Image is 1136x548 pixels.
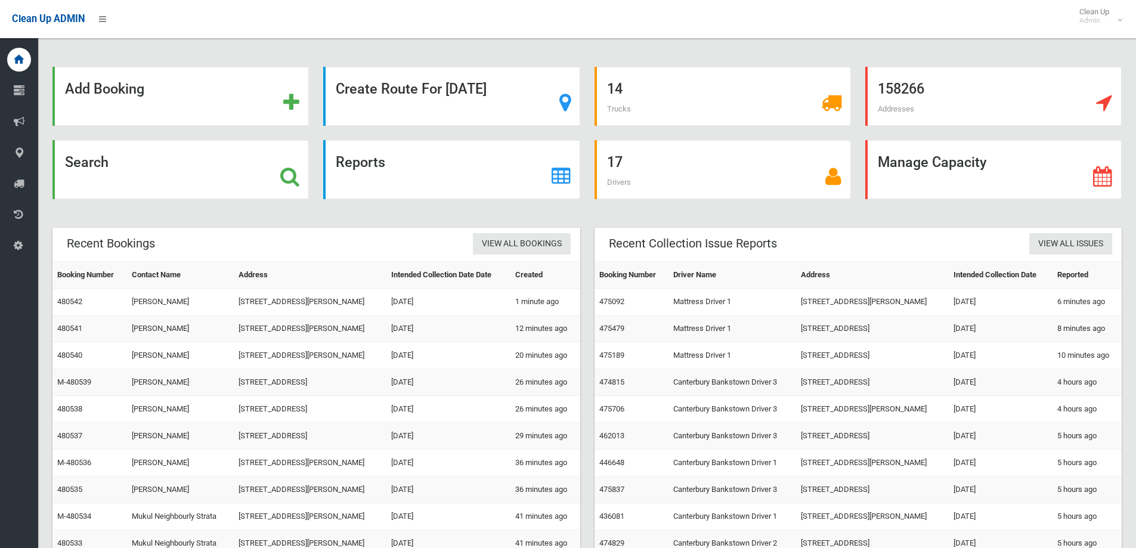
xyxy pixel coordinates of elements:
td: 36 minutes ago [510,476,580,503]
td: [PERSON_NAME] [127,476,233,503]
th: Address [796,262,948,289]
a: 158266 Addresses [865,67,1122,126]
small: Admin [1079,16,1109,25]
th: Intended Collection Date [949,262,1053,289]
td: [STREET_ADDRESS][PERSON_NAME] [234,315,386,342]
span: Addresses [878,104,914,113]
td: [DATE] [386,342,510,369]
td: Canterbury Bankstown Driver 1 [668,450,796,476]
td: [DATE] [386,369,510,396]
td: [STREET_ADDRESS] [234,423,386,450]
td: 26 minutes ago [510,396,580,423]
td: [STREET_ADDRESS] [796,369,948,396]
a: 14 Trucks [595,67,851,126]
td: 20 minutes ago [510,342,580,369]
td: [STREET_ADDRESS] [234,369,386,396]
td: 10 minutes ago [1053,342,1122,369]
td: [DATE] [386,503,510,530]
td: 26 minutes ago [510,369,580,396]
td: [STREET_ADDRESS][PERSON_NAME] [234,289,386,315]
strong: 17 [607,154,623,171]
a: Manage Capacity [865,140,1122,199]
span: Clean Up [1073,7,1121,25]
td: [DATE] [949,342,1053,369]
td: [PERSON_NAME] [127,369,233,396]
a: Reports [323,140,580,199]
strong: Reports [336,154,385,171]
td: Mattress Driver 1 [668,315,796,342]
a: Create Route For [DATE] [323,67,580,126]
a: 480537 [57,431,82,440]
td: Canterbury Bankstown Driver 3 [668,476,796,503]
td: Canterbury Bankstown Driver 3 [668,369,796,396]
a: 475706 [599,404,624,413]
td: [STREET_ADDRESS] [234,396,386,423]
td: 12 minutes ago [510,315,580,342]
a: 480542 [57,297,82,306]
td: Mattress Driver 1 [668,289,796,315]
span: Clean Up ADMIN [12,13,85,24]
td: [PERSON_NAME] [127,423,233,450]
td: [DATE] [386,289,510,315]
span: Trucks [607,104,631,113]
strong: Create Route For [DATE] [336,81,487,97]
td: 1 minute ago [510,289,580,315]
a: 480535 [57,485,82,494]
a: 475837 [599,485,624,494]
td: Canterbury Bankstown Driver 1 [668,503,796,530]
a: M-480536 [57,458,91,467]
a: M-480534 [57,512,91,521]
a: 436081 [599,512,624,521]
td: 41 minutes ago [510,503,580,530]
a: Add Booking [52,67,309,126]
strong: Add Booking [65,81,144,97]
td: [DATE] [949,503,1053,530]
td: Mukul Neighbourly Strata [127,503,233,530]
a: Search [52,140,309,199]
th: Contact Name [127,262,233,289]
td: 29 minutes ago [510,423,580,450]
th: Created [510,262,580,289]
td: [STREET_ADDRESS] [796,423,948,450]
a: 480540 [57,351,82,360]
td: 4 hours ago [1053,396,1122,423]
th: Intended Collection Date Date [386,262,510,289]
td: [DATE] [386,396,510,423]
a: 480538 [57,404,82,413]
td: [DATE] [949,369,1053,396]
td: [DATE] [386,423,510,450]
td: [DATE] [386,476,510,503]
td: [DATE] [949,423,1053,450]
td: Canterbury Bankstown Driver 3 [668,423,796,450]
th: Driver Name [668,262,796,289]
td: [STREET_ADDRESS][PERSON_NAME] [234,476,386,503]
strong: Manage Capacity [878,154,986,171]
td: 5 hours ago [1053,476,1122,503]
td: [DATE] [949,315,1053,342]
th: Booking Number [595,262,669,289]
td: 5 hours ago [1053,423,1122,450]
strong: Search [65,154,109,171]
th: Address [234,262,386,289]
td: 6 minutes ago [1053,289,1122,315]
a: 474815 [599,377,624,386]
td: 36 minutes ago [510,450,580,476]
a: 480533 [57,538,82,547]
header: Recent Bookings [52,232,169,255]
td: [STREET_ADDRESS][PERSON_NAME] [796,396,948,423]
td: [STREET_ADDRESS] [796,342,948,369]
a: 462013 [599,431,624,440]
td: [STREET_ADDRESS] [796,315,948,342]
strong: 14 [607,81,623,97]
td: [STREET_ADDRESS][PERSON_NAME] [796,503,948,530]
td: [STREET_ADDRESS][PERSON_NAME] [796,450,948,476]
td: [PERSON_NAME] [127,289,233,315]
td: [DATE] [949,289,1053,315]
td: [PERSON_NAME] [127,342,233,369]
a: 475189 [599,351,624,360]
a: View All Issues [1029,233,1112,255]
td: 5 hours ago [1053,503,1122,530]
span: Drivers [607,178,631,187]
td: [PERSON_NAME] [127,315,233,342]
td: [PERSON_NAME] [127,396,233,423]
